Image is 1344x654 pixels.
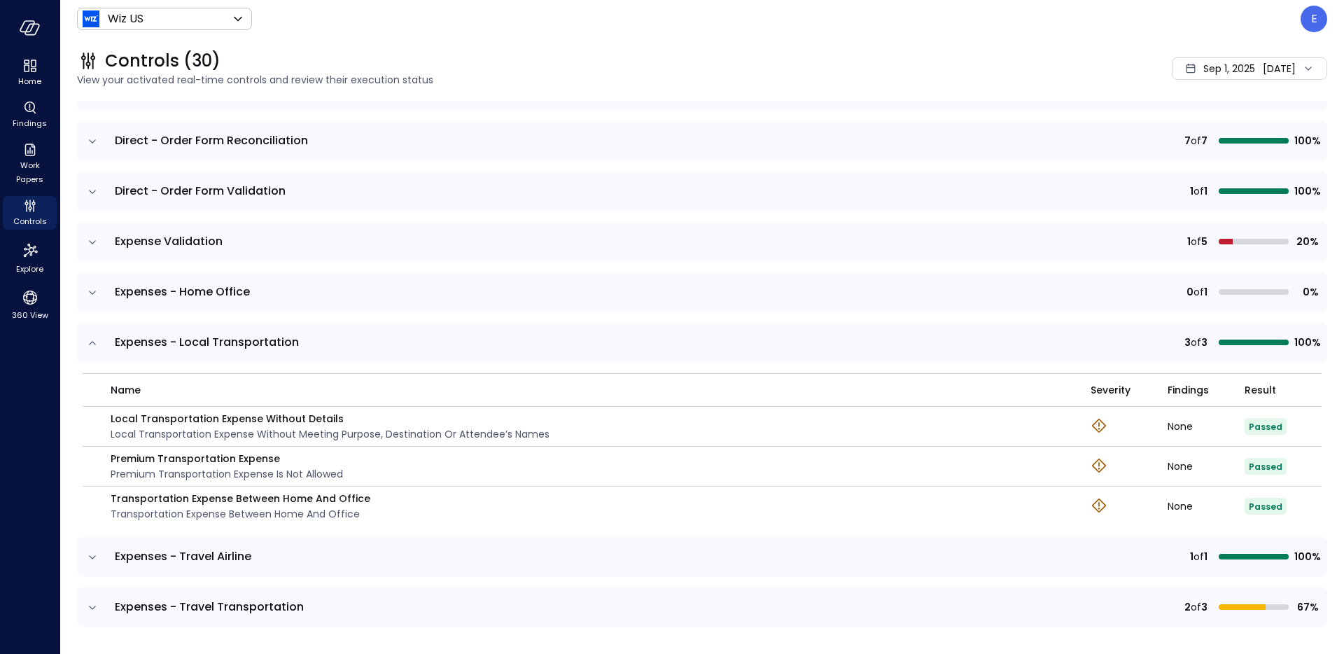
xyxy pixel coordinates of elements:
[1191,133,1201,148] span: of
[13,116,47,130] span: Findings
[105,50,220,72] span: Controls (30)
[1294,183,1319,199] span: 100%
[85,550,99,564] button: expand row
[1184,335,1191,350] span: 3
[1311,11,1317,27] p: E
[1168,501,1245,511] div: None
[1294,549,1319,564] span: 100%
[1190,183,1193,199] span: 1
[85,185,99,199] button: expand row
[77,72,941,88] span: View your activated real-time controls and review their execution status
[1294,234,1319,249] span: 20%
[111,411,549,426] p: Local Transportation Expense Without Details
[115,284,250,300] span: Expenses - Home Office
[115,183,286,199] span: Direct - Order Form Validation
[1187,234,1191,249] span: 1
[1201,599,1207,615] span: 3
[111,491,370,506] p: Transportation Expense Between Home and Office
[12,308,48,322] span: 360 View
[1294,133,1319,148] span: 100%
[115,132,308,148] span: Direct - Order Form Reconciliation
[115,233,223,249] span: Expense Validation
[1204,183,1207,199] span: 1
[13,214,47,228] span: Controls
[1201,335,1207,350] span: 3
[1091,457,1107,475] div: Warning
[3,98,57,132] div: Findings
[85,336,99,350] button: expand row
[1201,133,1207,148] span: 7
[3,56,57,90] div: Home
[1204,549,1207,564] span: 1
[1190,549,1193,564] span: 1
[3,196,57,230] div: Controls
[1249,421,1282,433] span: Passed
[1184,133,1191,148] span: 7
[85,601,99,615] button: expand row
[8,158,51,186] span: Work Papers
[1184,599,1191,615] span: 2
[18,74,41,88] span: Home
[1191,234,1201,249] span: of
[1091,382,1130,398] span: Severity
[111,426,549,442] p: Local Transportation Expense without meeting purpose, destination or attendee’s names
[3,238,57,277] div: Explore
[111,506,370,522] p: Transportation Expense Between Home and Office
[108,11,143,27] p: Wiz US
[1201,234,1207,249] span: 5
[1193,183,1204,199] span: of
[1191,599,1201,615] span: of
[111,382,141,398] span: name
[85,134,99,148] button: expand row
[1193,549,1204,564] span: of
[115,548,251,564] span: Expenses - Travel Airline
[1168,382,1209,398] span: Findings
[3,140,57,188] div: Work Papers
[111,466,343,482] p: Premium Transportation Expense is not allowed
[85,235,99,249] button: expand row
[1245,382,1276,398] span: Result
[16,262,43,276] span: Explore
[1091,417,1107,436] div: Warning
[111,451,343,466] p: Premium Transportation Expense
[83,11,99,27] img: Icon
[1249,461,1282,473] span: Passed
[3,286,57,323] div: 360 View
[1301,6,1327,32] div: Ela Gottesman
[115,334,299,350] span: Expenses - Local Transportation
[115,599,304,615] span: Expenses - Travel Transportation
[85,286,99,300] button: expand row
[1294,599,1319,615] span: 67%
[1203,61,1255,76] span: Sep 1, 2025
[1294,335,1319,350] span: 100%
[1091,497,1107,515] div: Warning
[1294,284,1319,300] span: 0%
[1186,284,1193,300] span: 0
[1191,335,1201,350] span: of
[1193,284,1204,300] span: of
[1204,284,1207,300] span: 1
[1249,501,1282,513] span: Passed
[1168,461,1245,471] div: None
[1168,422,1245,431] div: None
